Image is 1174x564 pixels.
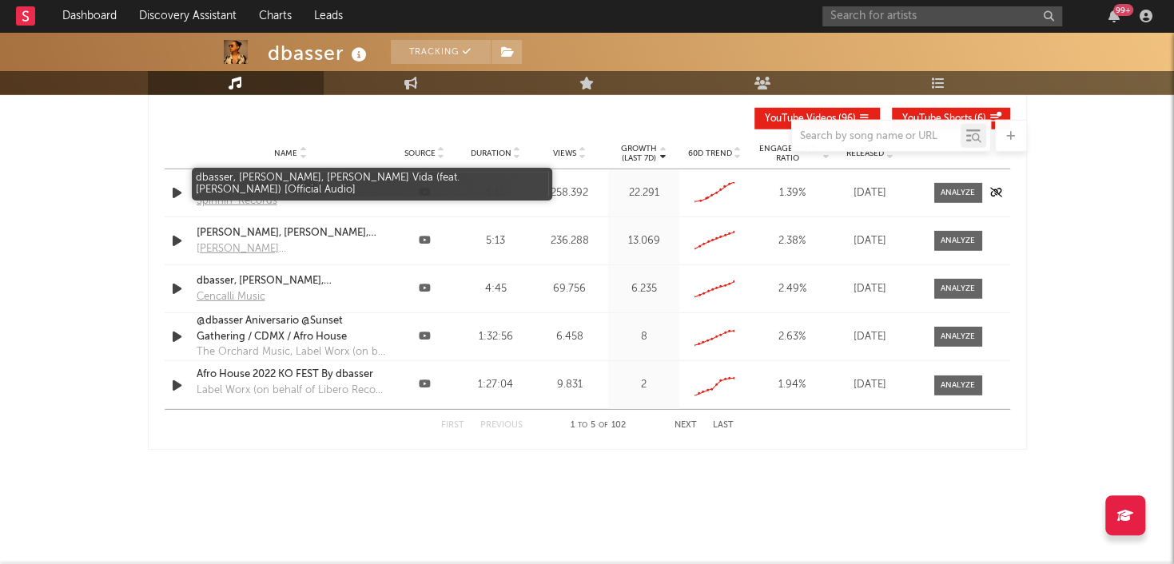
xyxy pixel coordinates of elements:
[197,344,385,360] div: The Orchard Music, Label Worx (on behalf of VIVa Music); LatinAutor - [PERSON_NAME], LatinAutorPe...
[1113,4,1133,16] div: 99 +
[902,114,986,124] span: ( 6 )
[197,193,281,209] a: Spinnin' Records
[404,149,436,158] span: Source
[464,185,527,201] div: 5:13
[754,108,880,129] button: YouTube Videos(96)
[754,281,830,297] div: 2.49 %
[197,383,385,399] div: Label Worx (on behalf of Libero Records)
[268,40,371,66] div: dbasser
[578,422,587,429] span: to
[464,281,527,297] div: 4:45
[612,281,675,297] div: 6.235
[754,144,821,163] span: Engagement Ratio
[470,149,511,158] span: Duration
[838,377,902,393] div: [DATE]
[1108,10,1120,22] button: 99+
[553,149,576,158] span: Views
[464,377,527,393] div: 1:27:04
[612,377,675,393] div: 2
[792,130,961,143] input: Search by song name or URL
[391,40,491,64] button: Tracking
[765,114,856,124] span: ( 96 )
[535,281,604,297] div: 69.756
[197,313,385,344] a: @dbasser Aniversario @Sunset Gathering / CDMX / Afro House
[822,6,1062,26] input: Search for artists
[754,233,830,249] div: 2.38 %
[197,177,385,193] a: dbasser, [PERSON_NAME], [PERSON_NAME] Vida (feat. [PERSON_NAME]) [Official Audio]
[754,185,830,201] div: 1.39 %
[197,289,269,305] a: Cencalli Music
[535,185,604,201] div: 258.392
[464,329,527,345] div: 1:32:56
[675,421,697,430] button: Next
[480,421,523,430] button: Previous
[621,153,657,163] p: (Last 7d)
[464,233,527,249] div: 5:13
[197,273,385,289] a: dbasser, [PERSON_NAME], [PERSON_NAME] FT [PERSON_NAME] - La Vida (Radio Edit)
[535,233,604,249] div: 236.288
[754,377,830,393] div: 1.94 %
[612,185,675,201] div: 22.291
[612,233,675,249] div: 13.069
[754,329,830,345] div: 2.63 %
[838,185,902,201] div: [DATE]
[713,421,734,430] button: Last
[892,108,1010,129] button: YouTube Shorts(6)
[197,367,385,383] a: Afro House 2022 KO FEST By dbasser
[197,241,291,257] a: [PERSON_NAME] Oficial
[555,416,643,435] div: 1 5 102
[838,329,902,345] div: [DATE]
[441,421,464,430] button: First
[838,233,902,249] div: [DATE]
[846,149,884,158] span: Released
[765,114,836,124] span: YouTube Videos
[902,114,972,124] span: YouTube Shorts
[838,281,902,297] div: [DATE]
[599,422,608,429] span: of
[535,377,604,393] div: 9.831
[274,149,297,158] span: Name
[197,225,385,241] a: [PERSON_NAME], [PERSON_NAME], [PERSON_NAME] Ft. ([PERSON_NAME]) - La Vida (Original Mix)
[535,329,604,345] div: 6.458
[612,329,675,345] div: 8
[688,149,732,158] span: 60D Trend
